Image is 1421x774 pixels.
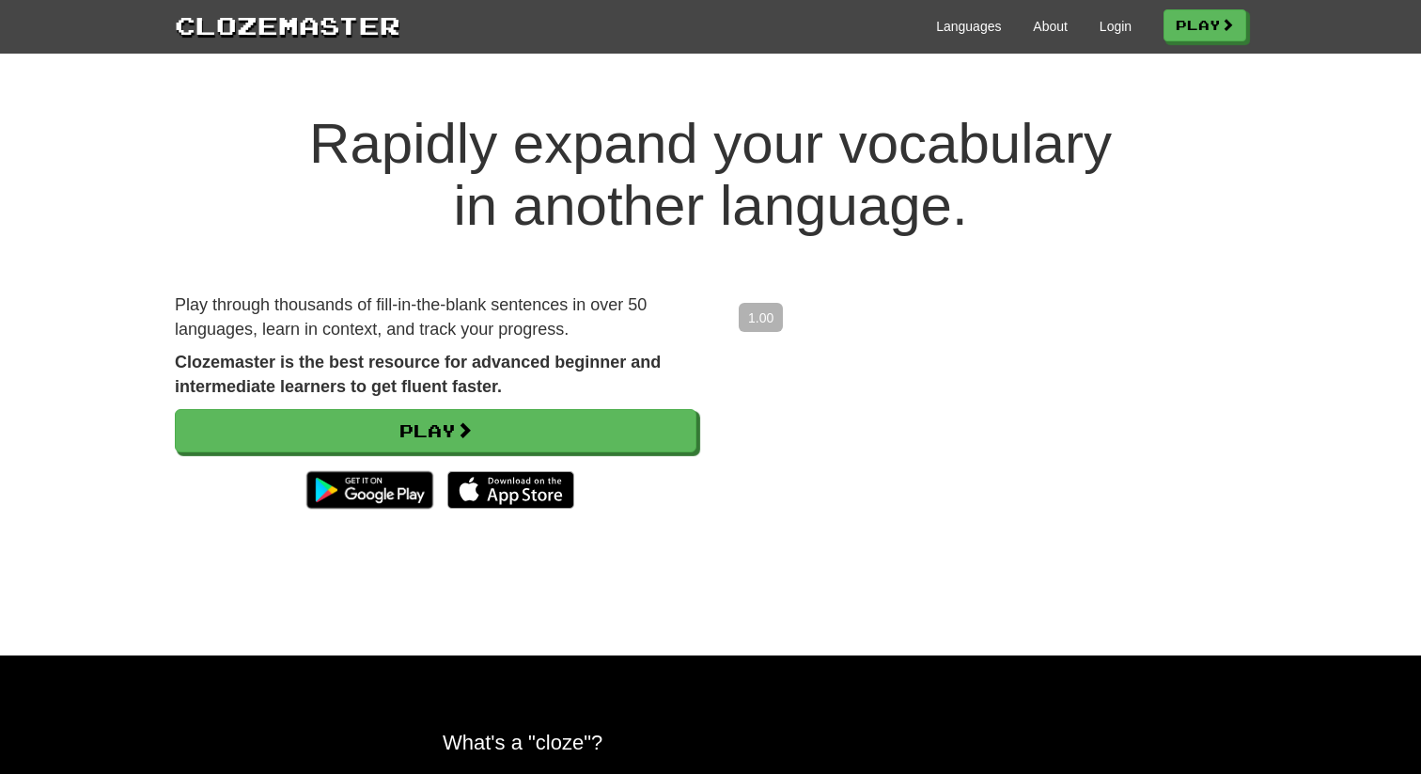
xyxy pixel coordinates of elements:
img: Get it on Google Play [297,462,443,518]
p: Play through thousands of fill-in-the-blank sentences in over 50 languages, learn in context, and... [175,293,696,341]
a: About [1033,17,1068,36]
a: Play [1163,9,1246,41]
a: Login [1100,17,1132,36]
a: Play [175,409,696,452]
h2: What's a "cloze"? [443,731,978,754]
img: Download_on_the_App_Store_Badge_US-UK_135x40-25178aeef6eb6b83b96f5f2d004eda3bffbb37122de64afbaef7... [447,471,574,509]
a: Languages [936,17,1001,36]
strong: Clozemaster is the best resource for advanced beginner and intermediate learners to get fluent fa... [175,353,661,396]
a: Clozemaster [175,8,400,42]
